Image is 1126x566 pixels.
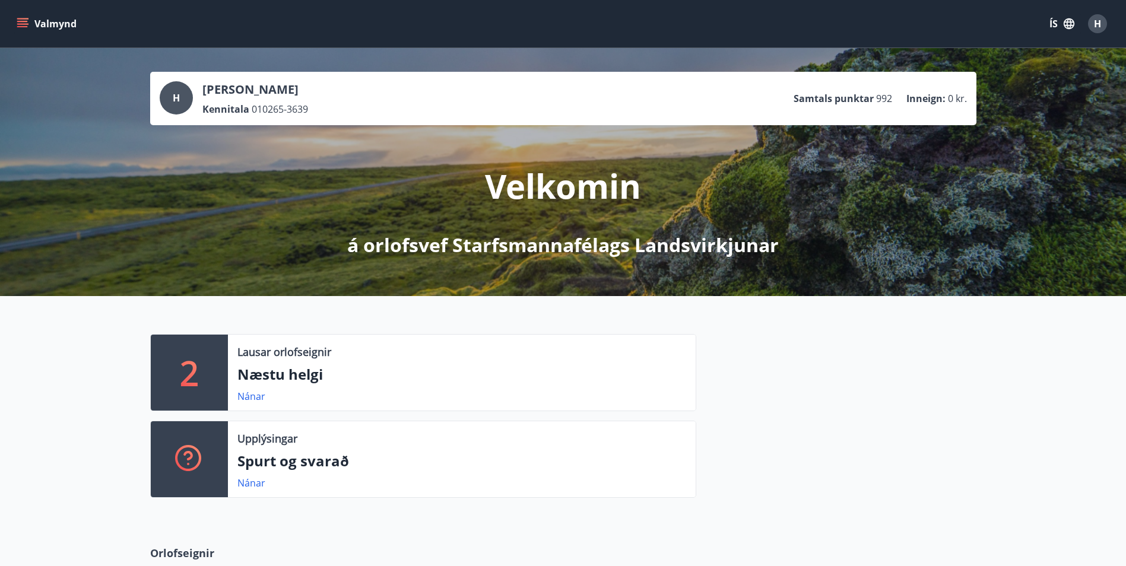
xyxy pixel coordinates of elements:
[202,103,249,116] p: Kennitala
[237,476,265,489] a: Nánar
[237,364,686,384] p: Næstu helgi
[237,344,331,360] p: Lausar orlofseignir
[485,163,641,208] p: Velkomin
[1094,17,1101,30] span: H
[1043,13,1081,34] button: ÍS
[906,92,946,105] p: Inneign :
[173,91,180,104] span: H
[202,81,308,98] p: [PERSON_NAME]
[794,92,874,105] p: Samtals punktar
[252,103,308,116] span: 010265-3639
[237,451,686,471] p: Spurt og svarað
[150,545,214,561] span: Orlofseignir
[180,350,199,395] p: 2
[1083,9,1112,38] button: H
[237,390,265,403] a: Nánar
[14,13,81,34] button: menu
[948,92,967,105] span: 0 kr.
[876,92,892,105] span: 992
[347,232,779,258] p: á orlofsvef Starfsmannafélags Landsvirkjunar
[237,431,297,446] p: Upplýsingar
